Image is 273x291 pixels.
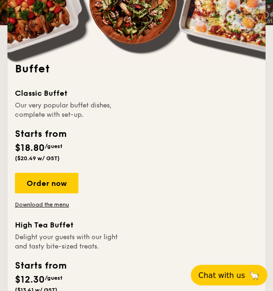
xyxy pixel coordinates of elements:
[15,127,66,141] div: Starts from
[15,233,124,251] div: Delight your guests with our light and tasty bite-sized treats.
[15,274,45,285] span: $12.30
[15,155,60,162] span: ($20.49 w/ GST)
[15,101,124,120] div: Our very popular buffet dishes, complete with set-up.
[15,259,66,273] div: Starts from
[45,275,63,281] span: /guest
[15,88,124,99] div: Classic Buffet
[15,142,45,154] span: $18.80
[15,62,258,77] h2: Buffet
[249,270,260,281] span: 🦙
[191,265,267,285] button: Chat with us🦙
[198,271,245,280] span: Chat with us
[15,220,124,231] div: High Tea Buffet
[15,201,78,208] a: Download the menu
[15,173,78,193] div: Order now
[45,143,63,149] span: /guest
